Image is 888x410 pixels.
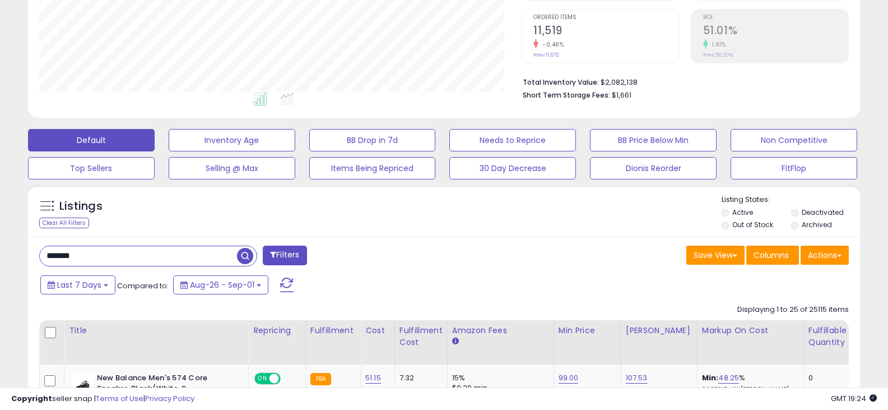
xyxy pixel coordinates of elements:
[117,280,169,291] span: Compared to:
[702,373,795,394] div: %
[59,199,103,214] h5: Listings
[263,246,306,265] button: Filters
[708,40,726,49] small: 1.61%
[452,337,459,347] small: Amazon Fees.
[732,220,773,229] label: Out of Stock
[612,90,631,100] span: $1,661
[452,325,549,337] div: Amazon Fees
[808,325,847,348] div: Fulfillable Quantity
[11,394,194,404] div: seller snap | |
[802,208,844,217] label: Deactivated
[590,157,717,179] button: Dionis Reorder
[523,77,599,87] b: Total Inventory Value:
[190,279,254,291] span: Aug-26 - Sep-01
[808,373,843,383] div: 0
[737,305,849,315] div: Displaying 1 to 25 of 25115 items
[28,157,155,179] button: Top Sellers
[703,24,848,39] h2: 51.01%
[173,275,268,294] button: Aug-26 - Sep-01
[703,52,733,58] small: Prev: 50.20%
[702,372,719,383] b: Min:
[96,393,143,404] a: Terms of Use
[11,393,52,404] strong: Copyright
[697,320,803,365] th: The percentage added to the cost of goods (COGS) that forms the calculator for Min & Max prices.
[732,208,753,217] label: Active
[72,373,94,395] img: 31sSx2+IQkL._SL40_.jpg
[746,246,799,265] button: Columns
[253,325,301,337] div: Repricing
[97,373,233,397] b: New Balance Men's 574 Core Sneaker, Black/White, 9
[754,250,789,261] span: Columns
[310,325,356,337] div: Fulfillment
[57,279,101,291] span: Last 7 Days
[731,129,857,151] button: Non Competitive
[309,157,436,179] button: Items Being Repriced
[310,373,331,385] small: FBA
[802,220,832,229] label: Archived
[145,393,194,404] a: Privacy Policy
[523,75,840,88] li: $2,082,138
[626,325,692,337] div: [PERSON_NAME]
[559,325,616,337] div: Min Price
[69,325,244,337] div: Title
[399,325,443,348] div: Fulfillment Cost
[449,157,576,179] button: 30 Day Decrease
[39,218,89,228] div: Clear All Filters
[533,15,678,21] span: Ordered Items
[590,129,717,151] button: BB Price Below Min
[538,40,564,49] small: -0.46%
[702,325,799,337] div: Markup on Cost
[731,157,857,179] button: FitFlop
[399,373,439,383] div: 7.32
[255,374,269,384] span: ON
[523,90,610,100] b: Short Term Storage Fees:
[626,372,648,384] a: 107.53
[801,246,849,265] button: Actions
[365,325,390,337] div: Cost
[718,372,739,384] a: 48.25
[169,129,295,151] button: Inventory Age
[831,393,877,404] span: 2025-09-9 19:24 GMT
[365,372,381,384] a: 51.15
[28,129,155,151] button: Default
[452,373,545,383] div: 15%
[169,157,295,179] button: Selling @ Max
[40,275,115,294] button: Last 7 Days
[703,15,848,21] span: ROI
[449,129,576,151] button: Needs to Reprice
[722,195,860,205] p: Listing States:
[559,372,579,384] a: 99.00
[533,52,559,58] small: Prev: 11,572
[309,129,436,151] button: BB Drop in 7d
[533,24,678,39] h2: 11,519
[686,246,745,265] button: Save View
